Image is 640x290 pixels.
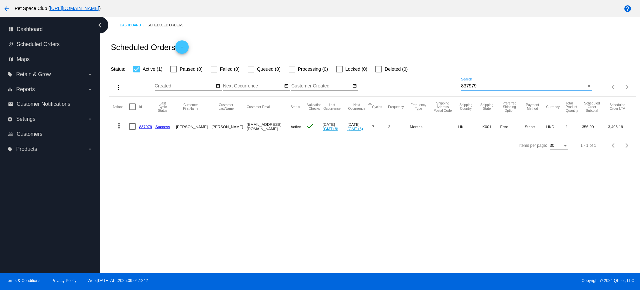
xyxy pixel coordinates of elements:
[480,103,494,110] button: Change sorting for ShippingState
[323,117,347,136] mat-cell: [DATE]
[582,117,608,136] mat-cell: 356.90
[519,143,547,148] div: Items per page:
[50,6,99,11] a: [URL][DOMAIN_NAME]
[306,122,314,130] mat-icon: check
[17,101,70,107] span: Customer Notifications
[410,103,427,110] button: Change sorting for FrequencyType
[566,117,582,136] mat-cell: 1
[550,143,568,148] mat-select: Items per page:
[211,103,241,110] button: Change sorting for CustomerLastName
[87,147,93,152] i: arrow_drop_down
[16,116,35,122] span: Settings
[87,72,93,77] i: arrow_drop_down
[433,101,452,112] button: Change sorting for ShippingPostcode
[8,129,93,139] a: people_outline Customers
[114,83,122,91] mat-icon: more_vert
[620,80,634,94] button: Next page
[580,143,596,148] div: 1 - 1 of 1
[7,87,13,92] i: equalizer
[17,131,42,137] span: Customers
[178,45,186,53] mat-icon: add
[111,40,188,54] h2: Scheduled Orders
[88,278,148,283] a: Web:[DATE] API:2025.09.04.1242
[323,126,338,131] a: (GMT+8)
[8,57,13,62] i: map
[247,105,270,109] button: Change sorting for CustomerEmail
[15,6,101,11] span: Pet Space Club ( )
[143,65,162,73] span: Active (1)
[52,278,77,283] a: Privacy Policy
[546,105,560,109] button: Change sorting for CurrencyIso
[8,39,93,50] a: update Scheduled Orders
[461,83,585,89] input: Search
[385,65,408,73] span: Deleted (0)
[120,20,148,30] a: Dashboard
[17,56,30,62] span: Maps
[220,65,240,73] span: Failed (0)
[298,65,328,73] span: Processing (0)
[566,97,582,117] mat-header-cell: Total Product Quantity
[180,65,202,73] span: Paused (0)
[458,117,480,136] mat-cell: HK
[8,24,93,35] a: dashboard Dashboard
[176,117,211,136] mat-cell: [PERSON_NAME]
[284,83,289,89] mat-icon: date_range
[480,117,500,136] mat-cell: HK001
[155,124,170,129] a: Success
[155,101,170,112] button: Change sorting for LastProcessingCycleId
[247,117,290,136] mat-cell: [EMAIL_ADDRESS][DOMAIN_NAME]
[95,20,105,30] i: chevron_left
[500,117,525,136] mat-cell: Free
[291,124,301,129] span: Active
[16,86,35,92] span: Reports
[582,101,602,112] button: Change sorting for Subtotal
[624,5,632,13] mat-icon: help
[8,101,13,107] i: email
[211,117,247,136] mat-cell: [PERSON_NAME]
[550,143,554,148] span: 30
[155,83,215,89] input: Created
[587,83,591,89] mat-icon: close
[500,101,519,112] button: Change sorting for PreferredShippingOption
[326,278,634,283] span: Copyright © 2024 QPilot, LLC
[607,80,620,94] button: Previous page
[3,5,11,13] mat-icon: arrow_back
[139,105,142,109] button: Change sorting for Id
[388,117,410,136] mat-cell: 2
[8,27,13,32] i: dashboard
[372,117,388,136] mat-cell: 7
[347,117,372,136] mat-cell: [DATE]
[372,105,382,109] button: Change sorting for Cycles
[223,83,283,89] input: Next Occurrence
[347,126,363,131] a: (GMT+8)
[410,117,433,136] mat-cell: Months
[16,71,51,77] span: Retain & Grow
[525,117,546,136] mat-cell: Stripe
[352,83,357,89] mat-icon: date_range
[115,122,123,130] mat-icon: more_vert
[347,103,366,110] button: Change sorting for NextOccurrenceUtc
[112,97,129,117] mat-header-cell: Actions
[608,117,633,136] mat-cell: 3,493.19
[323,103,341,110] button: Change sorting for LastOccurrenceUtc
[458,103,474,110] button: Change sorting for ShippingCountry
[111,66,125,72] span: Status:
[306,97,323,117] mat-header-cell: Validation Checks
[6,278,40,283] a: Terms & Conditions
[345,65,367,73] span: Locked (0)
[291,83,351,89] input: Customer Created
[176,103,205,110] button: Change sorting for CustomerFirstName
[139,124,152,129] a: 837979
[257,65,281,73] span: Queued (0)
[8,54,93,65] a: map Maps
[291,105,300,109] button: Change sorting for Status
[16,146,37,152] span: Products
[87,87,93,92] i: arrow_drop_down
[525,103,540,110] button: Change sorting for PaymentMethod.Type
[17,26,43,32] span: Dashboard
[585,83,592,90] button: Clear
[7,72,13,77] i: local_offer
[7,147,13,152] i: local_offer
[8,131,13,137] i: people_outline
[608,103,627,110] button: Change sorting for LifetimeValue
